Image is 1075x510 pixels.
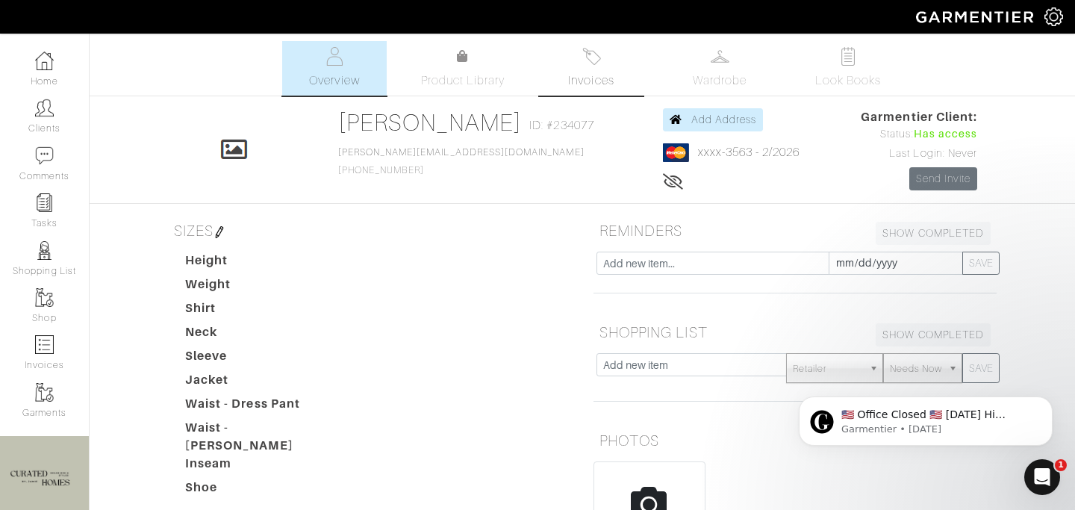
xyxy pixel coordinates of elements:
[338,147,585,158] a: [PERSON_NAME][EMAIL_ADDRESS][DOMAIN_NAME]
[593,216,997,246] h5: REMINDERS
[338,109,523,136] a: [PERSON_NAME]
[174,419,344,455] dt: Waist - [PERSON_NAME]
[35,193,54,212] img: reminder-icon-8004d30b9f0a5d33ae49ab947aed9ed385cf756f9e5892f1edd6e32f2345188e.png
[593,317,997,347] h5: SHOPPING LIST
[962,252,1000,275] button: SAVE
[596,353,787,376] input: Add new item
[909,167,978,190] a: Send Invite
[282,41,387,96] a: Overview
[663,143,689,162] img: mastercard-2c98a0d54659f76b027c6839bea21931c3e23d06ea5b2b5660056f2e14d2f154.png
[796,41,900,96] a: Look Books
[876,323,991,346] a: SHOW COMPLETED
[539,41,644,96] a: Invoices
[890,354,942,384] span: Needs Now
[815,72,882,90] span: Look Books
[35,383,54,402] img: garments-icon-b7da505a4dc4fd61783c78ac3ca0ef83fa9d6f193b1c9dc38574b1d14d53ca28.png
[793,354,863,384] span: Retailer
[411,48,515,90] a: Product Library
[711,47,729,66] img: wardrobe-487a4870c1b7c33e795ec22d11cfc2ed9d08956e64fb3008fe2437562e282088.svg
[876,222,991,245] a: SHOW COMPLETED
[582,47,601,66] img: orders-27d20c2124de7fd6de4e0e44c1d41de31381a507db9b33961299e4e07d508b8c.svg
[35,146,54,165] img: comment-icon-a0a6a9ef722e966f86d9cbdc48e553b5cf19dbc54f86b18d962a5391bc8f6eb6.png
[529,116,594,134] span: ID: #234077
[174,395,344,419] dt: Waist - Dress Pant
[776,365,1075,470] iframe: Intercom notifications message
[325,47,344,66] img: basicinfo-40fd8af6dae0f16599ec9e87c0ef1c0a1fdea2edbe929e3d69a839185d80c458.svg
[861,108,977,126] span: Garmentier Client:
[174,347,344,371] dt: Sleeve
[309,72,359,90] span: Overview
[174,276,344,299] dt: Weight
[839,47,858,66] img: todo-9ac3debb85659649dc8f770b8b6100bb5dab4b48dedcbae339e5042a72dfd3cc.svg
[568,72,614,90] span: Invoices
[914,126,978,143] span: Has access
[421,72,505,90] span: Product Library
[338,147,585,175] span: [PHONE_NUMBER]
[667,41,772,96] a: Wardrobe
[174,455,344,479] dt: Inseam
[168,216,571,246] h5: SIZES
[1024,459,1060,495] iframe: Intercom live chat
[174,371,344,395] dt: Jacket
[35,288,54,307] img: garments-icon-b7da505a4dc4fd61783c78ac3ca0ef83fa9d6f193b1c9dc38574b1d14d53ca28.png
[663,108,764,131] a: Add Address
[909,4,1044,30] img: garmentier-logo-header-white-b43fb05a5012e4ada735d5af1a66efaba907eab6374d6393d1fbf88cb4ef424d.png
[698,146,800,159] a: xxxx-3563 - 2/2026
[174,299,344,323] dt: Shirt
[174,479,344,503] dt: Shoe
[593,426,997,455] h5: PHOTOS
[174,323,344,347] dt: Neck
[861,126,977,143] div: Status:
[1055,459,1067,471] span: 1
[35,52,54,70] img: dashboard-icon-dbcd8f5a0b271acd01030246c82b418ddd0df26cd7fceb0bd07c9910d44c42f6.png
[596,252,829,275] input: Add new item...
[35,241,54,260] img: stylists-icon-eb353228a002819b7ec25b43dbf5f0378dd9e0616d9560372ff212230b889e62.png
[214,226,225,238] img: pen-cf24a1663064a2ec1b9c1bd2387e9de7a2fa800b781884d57f21acf72779bad2.png
[174,252,344,276] dt: Height
[861,146,977,162] div: Last Login: Never
[693,72,747,90] span: Wardrobe
[1044,7,1063,26] img: gear-icon-white-bd11855cb880d31180b6d7d6211b90ccbf57a29d726f0c71d8c61bd08dd39cc2.png
[35,99,54,117] img: clients-icon-6bae9207a08558b7cb47a8932f037763ab4055f8c8b6bfacd5dc20c3e0201464.png
[962,353,1000,383] button: SAVE
[35,335,54,354] img: orders-icon-0abe47150d42831381b5fb84f609e132dff9fe21cb692f30cb5eec754e2cba89.png
[691,113,757,125] span: Add Address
